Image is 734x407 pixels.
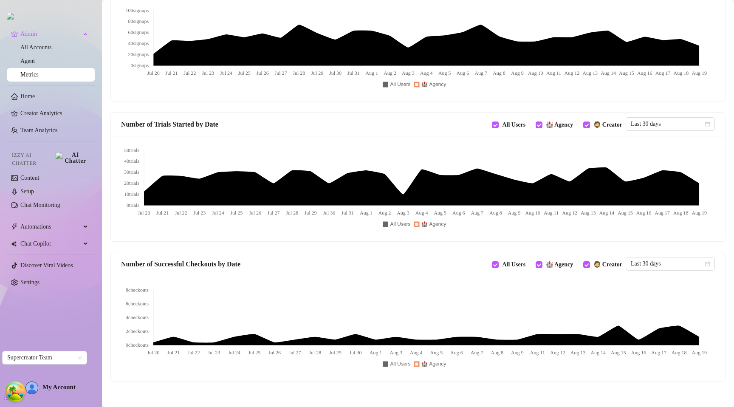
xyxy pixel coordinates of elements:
[499,120,529,130] span: All Users
[631,257,710,270] span: Last 30 days
[11,31,18,37] span: crown
[7,13,14,20] img: logo.svg
[590,260,626,269] span: 🧔 Creator
[20,93,35,99] a: Home
[705,122,710,127] span: calendar
[20,127,57,133] a: Team Analytics
[20,44,52,51] a: All Accounts
[20,220,81,234] span: Automations
[11,223,18,230] span: thunderbolt
[4,395,10,401] span: build
[20,71,39,78] a: Metrics
[7,351,82,364] span: Supercreator Team
[20,107,88,120] a: Creator Analytics
[20,237,81,251] span: Chat Copilot
[705,261,710,266] span: calendar
[20,175,39,181] a: Content
[56,152,88,164] img: AI Chatter
[590,120,626,130] span: 🧔 Creator
[20,202,60,208] a: Chat Monitoring
[121,119,218,130] span: Number of Trials Started by Date
[11,241,17,247] img: Chat Copilot
[499,260,529,269] span: All Users
[542,120,576,130] span: 🏰 Agency
[26,382,38,394] img: AD_cMMTxCeTpmN1d5MnKJ1j-_uXZCpTKapSSqNGg4PyXtR_tCW7gZXTNmFz2tpVv9LSyNV7ff1CaS4f4q0HLYKULQOwoM5GQR...
[542,260,576,269] span: 🏰 Agency
[20,262,73,269] a: Discover Viral Videos
[631,118,710,130] span: Last 30 days
[20,188,34,195] a: Setup
[12,151,52,167] span: Izzy AI Chatter
[7,383,24,400] button: Open Tanstack query devtools
[20,58,35,64] a: Agent
[121,259,240,269] span: Number of Successful Checkouts by Date
[42,384,76,390] span: My Account
[20,279,40,285] a: Settings
[20,27,81,41] span: Admin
